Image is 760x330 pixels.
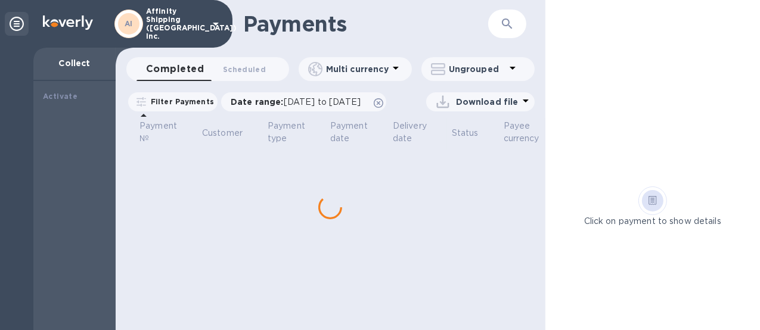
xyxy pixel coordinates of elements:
[393,120,427,145] p: Delivery date
[231,96,367,108] p: Date range :
[43,57,106,69] p: Collect
[202,127,258,139] span: Customer
[221,92,386,111] div: Date range:[DATE] to [DATE]
[456,96,519,108] p: Download file
[452,127,494,139] span: Status
[202,127,243,139] p: Customer
[139,120,177,145] p: Payment №
[330,120,368,145] p: Payment date
[146,7,206,41] p: Affinity Shipping ([GEOGRAPHIC_DATA]) Inc.
[504,120,539,145] p: Payee currency
[5,12,29,36] div: Unpin categories
[326,63,389,75] p: Multi currency
[584,215,721,228] p: Click on payment to show details
[449,63,505,75] p: Ungrouped
[504,120,555,145] span: Payee currency
[268,120,305,145] p: Payment type
[146,96,214,107] p: Filter Payments
[452,127,479,139] p: Status
[223,63,266,76] span: Scheduled
[268,120,321,145] span: Payment type
[43,92,77,101] b: Activate
[146,61,204,77] span: Completed
[43,15,93,30] img: Logo
[393,120,442,145] span: Delivery date
[125,19,133,28] b: AI
[139,120,193,145] span: Payment №
[284,97,361,107] span: [DATE] to [DATE]
[330,120,383,145] span: Payment date
[243,11,470,36] h1: Payments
